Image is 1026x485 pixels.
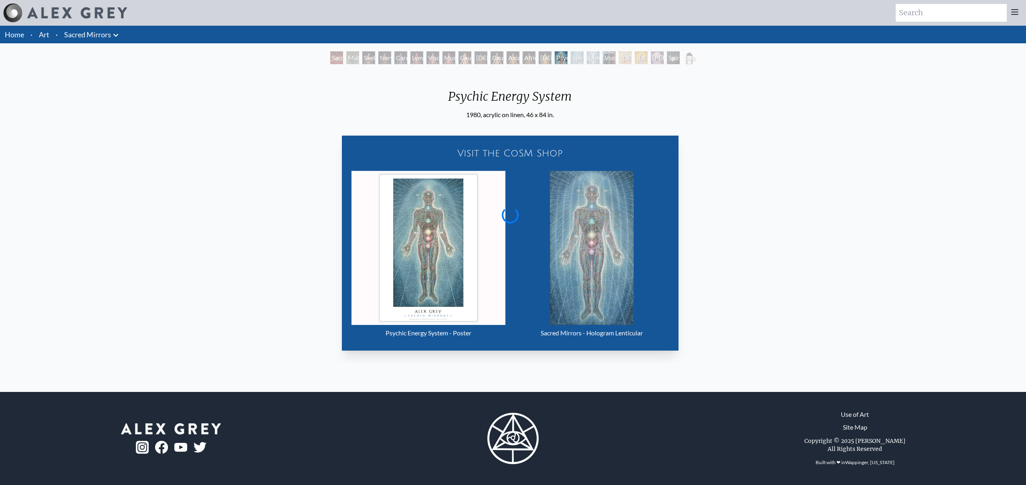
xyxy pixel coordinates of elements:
li: · [27,26,36,43]
div: Universal Mind Lattice [587,51,600,64]
div: Caucasian Woman [458,51,471,64]
img: fb-logo.png [155,441,168,454]
img: Psychic Energy System - Poster [351,171,505,325]
div: Psychic Energy System [442,89,578,110]
div: Built with ❤ in [812,456,898,469]
div: African Man [523,51,535,64]
div: [DEMOGRAPHIC_DATA] Woman [539,51,551,64]
div: Caucasian Man [491,51,503,64]
div: Void Clear Light [603,51,616,64]
div: Muscle System [442,51,455,64]
div: Viscera [426,51,439,64]
input: Search [896,4,1007,22]
img: twitter-logo.png [194,442,206,453]
img: ig-logo.png [136,441,149,454]
img: Sacred Mirrors - Hologram Lenticular [550,171,634,325]
img: youtube-logo.png [174,443,187,452]
div: Cardiovascular System [394,51,407,64]
a: Home [5,30,24,39]
div: Psychic Energy System - Poster [351,325,505,341]
div: [DEMOGRAPHIC_DATA] [619,51,632,64]
a: Wappinger, [US_STATE] [845,459,895,465]
div: Spiritual Energy System [571,51,584,64]
div: Skeletal System [362,51,375,64]
div: Sacred Mirrors Room, [GEOGRAPHIC_DATA] [330,51,343,64]
div: 1980, acrylic on linen, 46 x 84 in. [442,110,578,120]
a: Visit the CoSM Shop [347,140,674,166]
a: Site Map [843,422,867,432]
div: Sacred Mirrors Frame [683,51,696,64]
div: [DEMOGRAPHIC_DATA] [635,51,648,64]
div: Sacred Mirrors - Hologram Lenticular [515,325,669,341]
div: Copyright © 2025 [PERSON_NAME] [804,437,905,445]
div: Spiritual World [667,51,680,64]
a: Sacred Mirrors [64,29,111,40]
div: Psychic Energy System [555,51,568,64]
a: Art [39,29,49,40]
div: [PERSON_NAME] [651,51,664,64]
a: Sacred Mirrors - Hologram Lenticular [515,171,669,341]
a: Use of Art [841,410,869,419]
div: Lymphatic System [410,51,423,64]
div: Asian Man [507,51,519,64]
li: · [53,26,61,43]
a: Psychic Energy System - Poster [351,171,505,341]
div: [DEMOGRAPHIC_DATA] Woman [475,51,487,64]
div: Nervous System [378,51,391,64]
div: All Rights Reserved [828,445,882,453]
div: Material World [346,51,359,64]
